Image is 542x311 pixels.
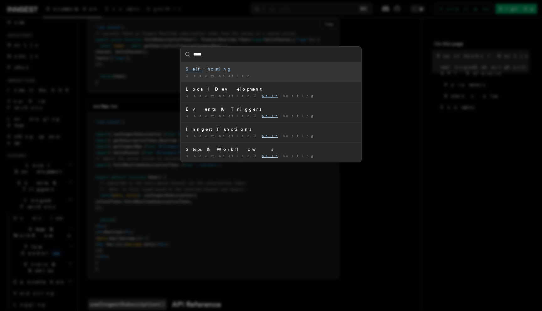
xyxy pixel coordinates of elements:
[186,94,252,98] span: Documentation
[186,86,356,92] div: Local Development
[186,126,356,132] div: Inngest Functions
[186,134,252,138] span: Documentation
[262,134,314,138] span: -hosting
[262,114,314,118] span: -hosting
[262,154,278,158] mark: Self
[186,154,252,158] span: Documentation
[254,114,260,118] span: /
[262,154,314,158] span: -hosting
[186,114,252,118] span: Documentation
[254,154,260,158] span: /
[262,94,314,98] span: -hosting
[262,134,278,138] mark: Self
[186,66,203,71] mark: Self
[254,94,260,98] span: /
[186,106,356,112] div: Events & Triggers
[262,94,278,98] mark: Self
[186,146,356,152] div: Steps & Workflows
[186,74,252,77] span: Documentation
[186,66,356,72] div: -hosting
[254,134,260,138] span: /
[262,114,278,118] mark: Self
